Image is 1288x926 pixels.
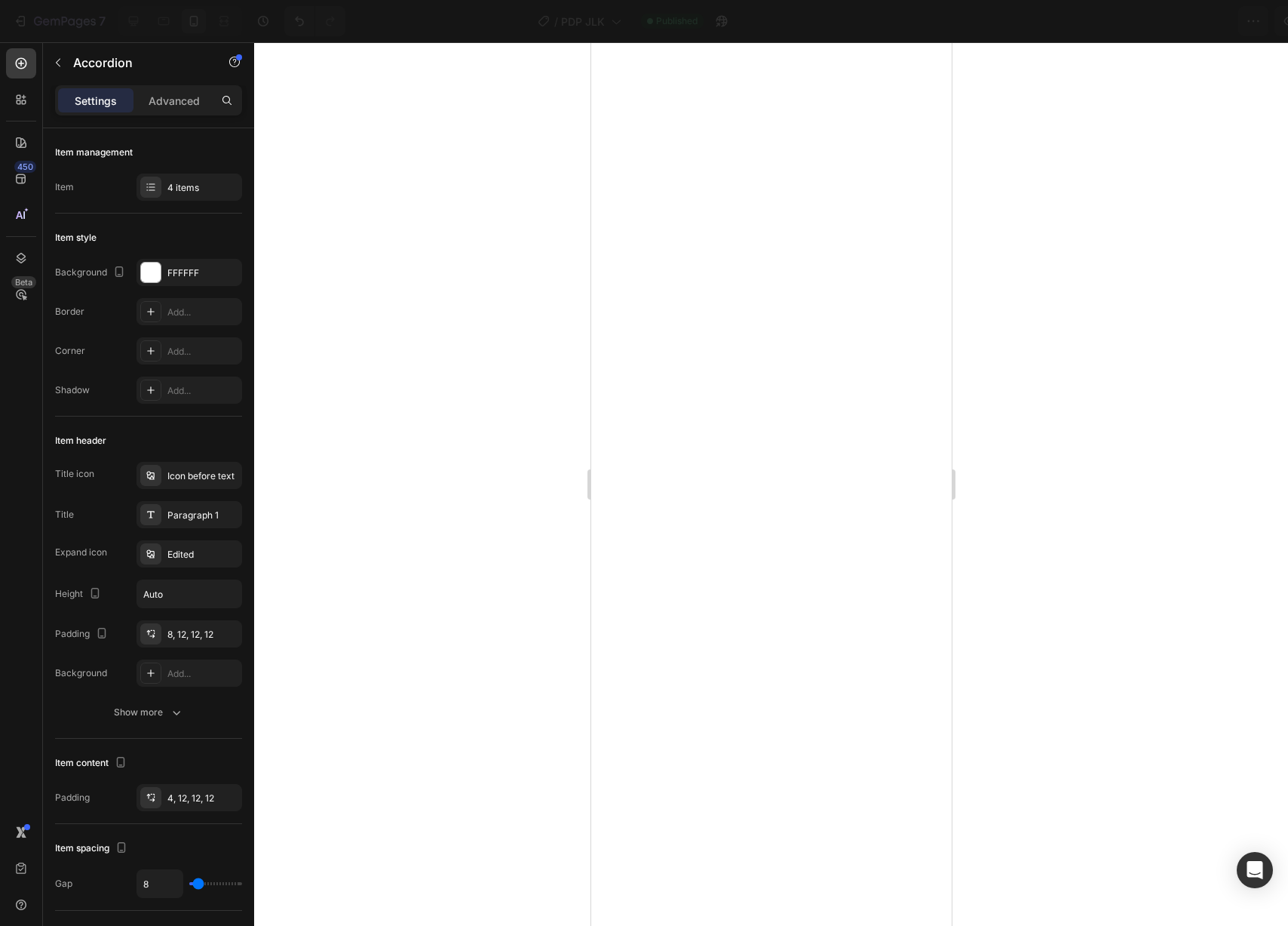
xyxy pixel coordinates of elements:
[55,584,104,605] div: Height
[55,838,130,859] div: Item spacing
[55,753,130,774] div: Item content
[55,146,133,159] div: Item management
[167,548,238,561] div: Edited
[137,580,241,608] input: Auto
[981,6,1126,36] button: 1 product assigned
[99,12,106,30] p: 7
[167,469,238,483] div: Icon before text
[55,877,72,891] div: Gap
[994,14,1092,29] span: 1 product assigned
[55,344,85,358] div: Corner
[55,508,74,521] div: Title
[55,180,74,194] div: Item
[1132,6,1182,36] button: Save
[561,14,605,29] span: PDP JLK
[55,791,90,804] div: Padding
[167,345,238,358] div: Add...
[114,705,184,720] div: Show more
[167,266,238,280] div: FFFFFF
[284,6,345,36] div: Undo/Redo
[167,306,238,319] div: Add...
[167,628,238,641] div: 8, 12, 12, 12
[55,546,107,559] div: Expand icon
[55,305,84,318] div: Border
[75,93,117,109] p: Settings
[55,624,111,645] div: Padding
[55,434,106,448] div: Item header
[591,42,952,926] iframe: Design area
[554,14,558,29] span: /
[167,181,238,195] div: 4 items
[55,699,242,726] button: Show more
[1145,15,1170,28] span: Save
[55,231,97,245] div: Item style
[1188,6,1251,36] button: Publish
[73,54,201,72] p: Accordion
[167,509,238,522] div: Paragraph 1
[55,666,107,680] div: Background
[1201,14,1238,29] div: Publish
[167,792,238,805] div: 4, 12, 12, 12
[55,383,90,397] div: Shadow
[14,161,36,173] div: 450
[55,467,94,481] div: Title icon
[656,14,698,28] span: Published
[149,93,200,109] p: Advanced
[137,870,182,897] input: Auto
[1237,852,1273,888] div: Open Intercom Messenger
[11,276,36,288] div: Beta
[55,263,128,283] div: Background
[167,667,238,681] div: Add...
[6,6,112,36] button: 7
[167,384,238,398] div: Add...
